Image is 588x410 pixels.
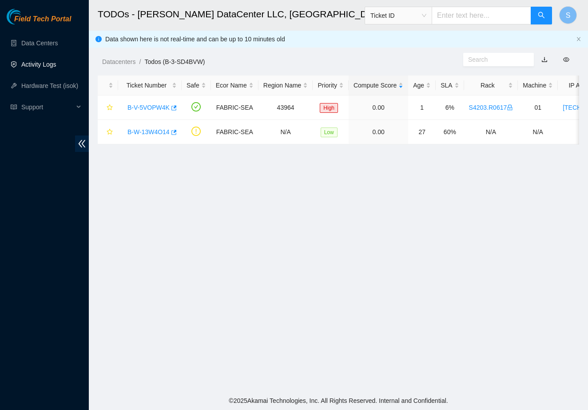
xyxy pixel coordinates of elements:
a: Akamai TechnologiesField Tech Portal [7,16,71,28]
a: S4203.R0617lock [469,104,513,111]
span: eye [563,56,569,63]
span: star [107,104,113,111]
td: 60% [436,120,464,144]
span: star [107,129,113,136]
a: B-V-5VOPW4K [127,104,170,111]
span: High [320,103,338,113]
a: B-W-13W4O14 [127,128,170,135]
input: Search [468,55,522,64]
td: 1 [408,96,436,120]
img: Akamai Technologies [7,9,45,24]
td: 01 [518,96,558,120]
button: download [535,52,554,67]
td: FABRIC-SEA [211,120,258,144]
td: N/A [518,120,558,144]
button: S [559,6,577,24]
span: check-circle [191,102,201,111]
a: Todos (B-3-SD4BVW) [144,58,205,65]
span: search [538,12,545,20]
td: 6% [436,96,464,120]
td: N/A [464,120,518,144]
a: Data Centers [21,40,58,47]
button: close [576,36,581,42]
span: Support [21,98,74,116]
button: search [531,7,552,24]
span: Field Tech Portal [14,15,71,24]
a: download [541,56,548,63]
span: Ticket ID [370,9,426,22]
button: star [103,125,113,139]
span: lock [507,104,513,111]
a: Activity Logs [21,61,56,68]
td: FABRIC-SEA [211,96,258,120]
a: Hardware Test (isok) [21,82,78,89]
td: 43964 [258,96,313,120]
td: N/A [258,120,313,144]
span: read [11,104,17,110]
td: 0.00 [349,120,408,144]
button: star [103,100,113,115]
span: double-left [75,135,89,152]
span: Low [321,127,338,137]
td: 27 [408,120,436,144]
footer: © 2025 Akamai Technologies, Inc. All Rights Reserved. Internal and Confidential. [89,391,588,410]
input: Enter text here... [432,7,531,24]
span: exclamation-circle [191,127,201,136]
span: / [139,58,141,65]
span: S [566,10,571,21]
a: Datacenters [102,58,135,65]
td: 0.00 [349,96,408,120]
